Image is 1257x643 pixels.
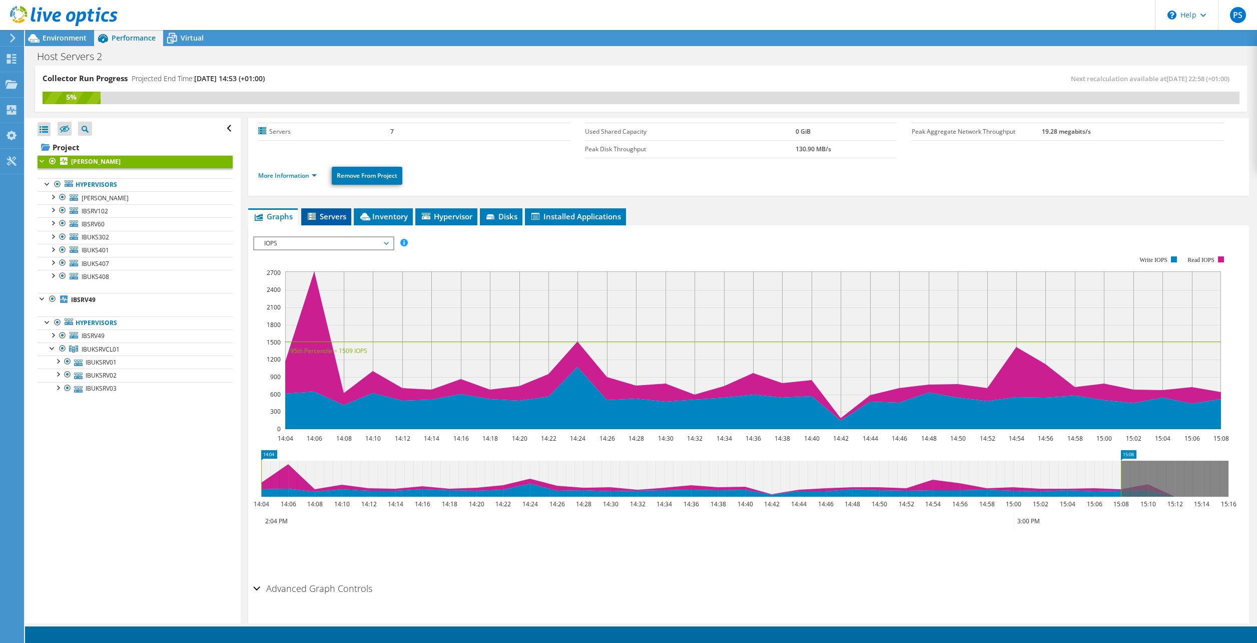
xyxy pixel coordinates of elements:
[585,127,796,137] label: Used Shared Capacity
[630,500,645,508] text: 14:32
[38,191,233,204] a: [PERSON_NAME]
[764,500,779,508] text: 14:42
[1167,11,1176,20] svg: \n
[334,500,349,508] text: 14:10
[38,217,233,230] a: IBSRV60
[132,73,265,84] h4: Projected End Time:
[277,434,293,443] text: 14:04
[569,434,585,443] text: 14:24
[658,434,673,443] text: 14:30
[979,500,994,508] text: 14:58
[950,434,965,443] text: 14:50
[259,237,388,249] span: IOPS
[253,578,372,598] h2: Advanced Graph Controls
[290,347,367,355] text: 95th Percentile = 1509 IOPS
[482,434,497,443] text: 14:18
[38,369,233,382] a: IBUKSRV02
[710,500,726,508] text: 14:38
[365,434,380,443] text: 14:10
[1008,434,1024,443] text: 14:54
[796,127,811,136] b: 0 GiB
[43,33,87,43] span: Environment
[891,434,907,443] text: 14:46
[1187,256,1214,263] text: Read IOPS
[270,407,281,416] text: 300
[38,356,233,369] a: IBUKSRV01
[38,257,233,270] a: IBUKS407
[267,268,281,277] text: 2700
[38,382,233,395] a: IBUKSRV03
[253,500,269,508] text: 14:04
[716,434,732,443] text: 14:34
[844,500,860,508] text: 14:48
[38,293,233,306] a: IBSRV49
[818,500,833,508] text: 14:46
[82,345,120,354] span: IBUKSRVCL01
[361,500,376,508] text: 14:12
[38,178,233,191] a: Hypervisors
[925,500,940,508] text: 14:54
[390,127,394,136] b: 7
[82,332,105,340] span: IBSRV49
[332,167,402,185] a: Remove From Project
[1230,7,1246,23] span: PS
[796,145,831,153] b: 130.90 MB/s
[495,500,510,508] text: 14:22
[1032,500,1048,508] text: 15:02
[38,244,233,257] a: IBUKS401
[267,355,281,364] text: 1200
[270,373,281,381] text: 900
[1071,74,1234,83] span: Next recalculation available at
[585,144,796,154] label: Peak Disk Throughput
[453,434,468,443] text: 14:16
[1154,434,1170,443] text: 15:04
[871,500,887,508] text: 14:50
[1059,500,1075,508] text: 15:04
[1166,74,1229,83] span: [DATE] 22:58 (+01:00)
[791,500,806,508] text: 14:44
[38,204,233,217] a: IBSRV102
[359,211,408,221] span: Inventory
[33,51,118,62] h1: Host Servers 2
[71,157,121,166] b: [PERSON_NAME]
[71,295,96,304] b: IBSRV49
[1213,434,1228,443] text: 15:08
[1140,500,1155,508] text: 15:10
[82,220,105,228] span: IBSRV60
[420,211,472,221] span: Hypervisor
[683,500,699,508] text: 14:36
[511,434,527,443] text: 14:20
[306,211,346,221] span: Servers
[38,155,233,168] a: [PERSON_NAME]
[1167,500,1182,508] text: 15:12
[833,434,848,443] text: 14:42
[387,500,403,508] text: 14:14
[82,194,129,202] span: [PERSON_NAME]
[82,233,109,241] span: IBUKS302
[656,500,672,508] text: 14:34
[82,259,109,268] span: IBUKS407
[414,500,430,508] text: 14:16
[912,127,1042,137] label: Peak Aggregate Network Throughput
[1125,434,1141,443] text: 15:02
[921,434,936,443] text: 14:48
[267,320,281,329] text: 1800
[423,434,439,443] text: 14:14
[1096,434,1111,443] text: 15:00
[575,500,591,508] text: 14:28
[270,390,281,399] text: 600
[774,434,790,443] text: 14:38
[82,272,109,281] span: IBUKS408
[602,500,618,508] text: 14:30
[898,500,914,508] text: 14:52
[952,500,967,508] text: 14:56
[745,434,761,443] text: 14:36
[468,500,484,508] text: 14:20
[1113,500,1128,508] text: 15:08
[599,434,614,443] text: 14:26
[687,434,702,443] text: 14:32
[485,211,517,221] span: Disks
[194,74,265,83] span: [DATE] 14:53 (+01:00)
[1193,500,1209,508] text: 15:14
[737,500,753,508] text: 14:40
